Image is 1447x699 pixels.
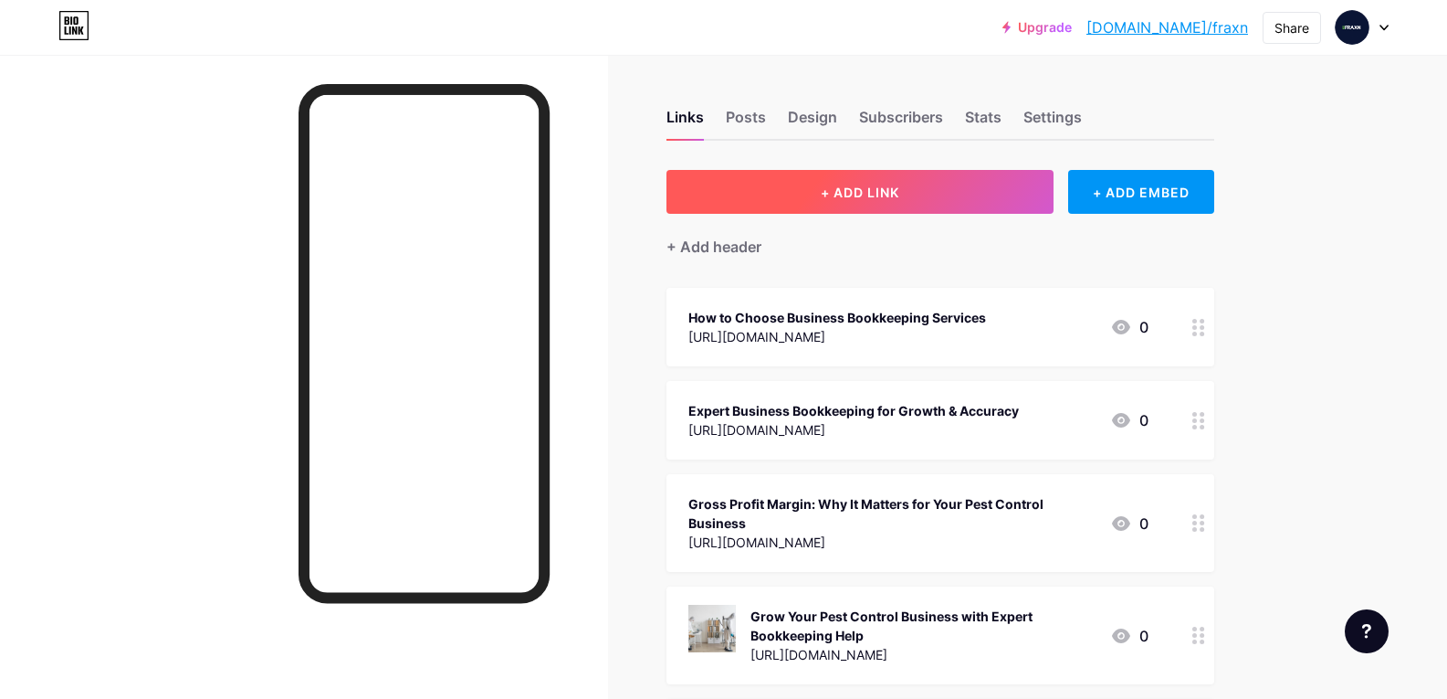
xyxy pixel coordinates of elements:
div: 0 [1110,316,1148,338]
div: [URL][DOMAIN_NAME] [688,420,1019,440]
div: [URL][DOMAIN_NAME] [688,533,1096,552]
button: + ADD LINK [666,170,1054,214]
div: Design [788,106,837,139]
div: Subscribers [859,106,943,139]
div: Share [1274,18,1309,37]
img: Grow Your Pest Control Business with Expert Bookkeeping Help [688,605,736,652]
a: [DOMAIN_NAME]/fraxn [1086,16,1248,38]
div: Stats [965,106,1001,139]
div: [URL][DOMAIN_NAME] [688,327,986,346]
div: 0 [1110,513,1148,535]
span: + ADD LINK [821,185,899,200]
div: + Add header [666,236,761,258]
div: Grow Your Pest Control Business with Expert Bookkeeping Help [750,607,1096,645]
div: + ADD EMBED [1068,170,1213,214]
a: Upgrade [1002,20,1072,35]
div: Expert Business Bookkeeping for Growth & Accuracy [688,401,1019,420]
div: Gross Profit Margin: Why It Matters for Your Pest Control Business [688,494,1096,533]
div: Settings [1023,106,1082,139]
img: fraxn [1335,10,1369,45]
div: 0 [1110,409,1148,431]
div: [URL][DOMAIN_NAME] [750,645,1096,664]
div: Posts [726,106,766,139]
div: How to Choose Business Bookkeeping Services [688,308,986,327]
div: Links [666,106,704,139]
div: 0 [1110,625,1148,647]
